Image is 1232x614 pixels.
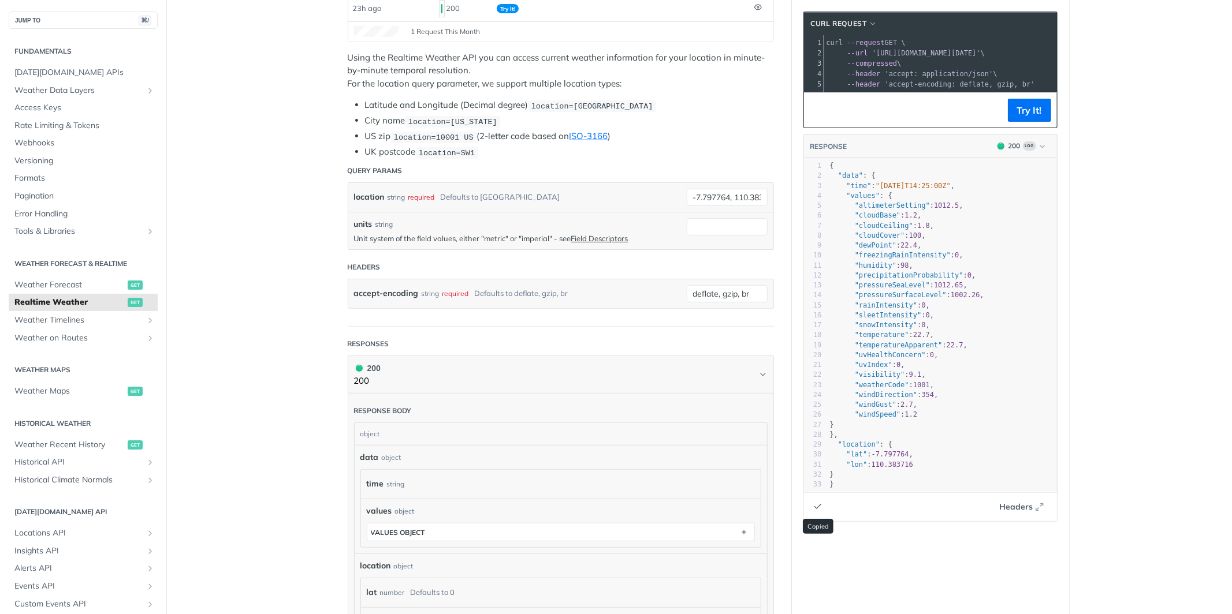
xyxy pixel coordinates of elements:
span: "data" [838,171,863,179]
li: City name [365,114,774,128]
a: Webhooks [9,134,158,152]
span: Weather Data Layers [14,85,143,96]
span: : , [830,361,905,369]
div: 28 [804,430,822,440]
span: 200 [441,4,442,13]
a: Locations APIShow subpages for Locations API [9,525,158,542]
div: string [422,285,440,302]
span: Historical Climate Normals [14,474,143,486]
span: : , [830,281,968,289]
span: "pressureSeaLevel" [855,281,930,289]
span: "[DATE]T14:25:00Z" [876,182,951,190]
span: Access Keys [14,102,155,114]
div: 5 [804,201,822,211]
span: "uvHealthConcern" [855,351,926,359]
button: Headers [993,498,1051,515]
span: : , [830,271,976,279]
span: [DATE][DOMAIN_NAME] APIs [14,67,155,78]
a: Realtime Weatherget [9,294,158,311]
span: : , [830,201,963,209]
h2: Weather Forecast & realtime [9,259,158,269]
canvas: Line Graph [354,26,400,37]
span: "lon" [846,460,867,469]
a: Error Handling [9,205,158,223]
svg: Chevron [758,370,768,379]
div: 12 [804,271,822,280]
span: ⌘/ [139,16,151,25]
span: get [128,387,143,396]
span: "precipitationProbability" [855,271,963,279]
span: } [830,421,834,429]
span: Historical API [14,456,143,468]
div: 32 [804,470,822,480]
span: 1.2 [905,410,918,418]
span: 98 [900,261,909,269]
label: time [367,476,384,492]
span: "humidity" [855,261,896,269]
button: JUMP TO⌘/ [9,12,158,29]
a: Pagination [9,188,158,205]
span: 0 [955,251,959,259]
div: 33 [804,480,822,489]
span: "cloudCeiling" [855,222,913,230]
span: Alerts API [14,563,143,574]
span: location=[US_STATE] [408,117,497,126]
span: "visibility" [855,370,905,379]
span: get [128,298,143,307]
a: Rate Limiting & Tokens [9,117,158,134]
span: : , [830,231,926,239]
span: : , [830,391,939,399]
span: 1002.26 [951,291,980,299]
span: location=SW1 [419,148,475,157]
span: 200 [356,365,363,372]
span: : [830,410,918,418]
span: 1.2 [905,211,918,219]
span: 1 Request This Month [411,27,480,37]
a: Events APIShow subpages for Events API [9,578,158,595]
div: Query Params [348,166,403,176]
span: : , [830,222,935,230]
button: values object [367,523,754,541]
div: object [382,452,401,463]
label: lat [367,584,377,601]
span: Tools & Libraries [14,226,143,237]
span: \ [827,70,997,78]
a: Historical APIShow subpages for Historical API [9,454,158,471]
span: : , [830,261,914,269]
span: 0 [930,351,934,359]
button: Show subpages for Weather on Routes [146,334,155,343]
div: object [394,561,414,571]
div: string [387,476,405,492]
li: US zip (2-letter code based on ) [365,130,774,143]
button: Show subpages for Events API [146,582,155,591]
span: Versioning [14,155,155,167]
span: } [830,480,834,488]
span: 0 [921,301,925,309]
div: 25 [804,400,822,410]
div: 20 [804,350,822,360]
div: 3 [804,58,824,69]
span: "temperature" [855,331,909,339]
a: Weather TimelinesShow subpages for Weather Timelines [9,312,158,329]
h2: [DATE][DOMAIN_NAME] API [9,507,158,517]
span: Formats [14,173,155,184]
div: 29 [804,440,822,450]
div: Response body [354,406,412,416]
div: number [380,584,405,601]
div: 18 [804,330,822,340]
span: : , [830,291,984,299]
span: "values" [846,192,880,200]
div: 16 [804,310,822,320]
a: Weather Data LayersShow subpages for Weather Data Layers [9,82,158,99]
span: "uvIndex" [855,361,892,369]
a: ISO-3166 [569,130,608,141]
button: Try It! [1008,99,1051,122]
div: 4 [804,69,824,79]
label: units [354,218,373,230]
span: 1001 [913,381,930,389]
a: Weather on RoutesShow subpages for Weather on Routes [9,330,158,347]
div: 13 [804,280,822,290]
div: string [388,189,405,205]
span: "windSpeed" [855,410,900,418]
a: Weather Recent Historyget [9,436,158,454]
